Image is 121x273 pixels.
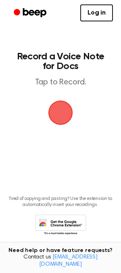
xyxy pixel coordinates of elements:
[80,4,113,21] a: Log in
[15,78,106,88] p: Tap to Record.
[6,196,115,208] p: Tired of copying and pasting? Use the extension to automatically insert your recordings.
[5,254,116,268] span: Contact us
[39,254,98,267] a: [EMAIL_ADDRESS][DOMAIN_NAME]
[48,101,73,125] img: Beep Logo
[15,52,106,71] h1: Record a Voice Note for Docs
[8,5,54,21] a: Beep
